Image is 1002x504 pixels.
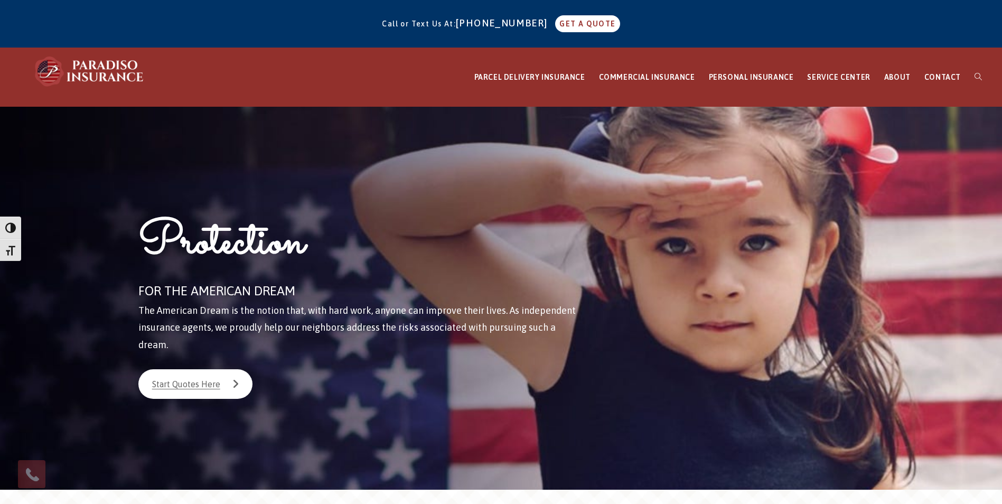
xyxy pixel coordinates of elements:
span: PERSONAL INSURANCE [709,73,794,81]
span: COMMERCIAL INSURANCE [599,73,695,81]
a: Start Quotes Here [138,369,252,399]
span: The American Dream is the notion that, with hard work, anyone can improve their lives. As indepen... [138,305,576,350]
a: GET A QUOTE [555,15,620,32]
span: CONTACT [924,73,961,81]
a: PARCEL DELIVERY INSURANCE [467,48,592,107]
span: Call or Text Us At: [382,20,456,28]
a: CONTACT [917,48,968,107]
h1: Protection [138,212,579,279]
span: ABOUT [884,73,911,81]
span: SERVICE CENTER [807,73,870,81]
a: SERVICE CENTER [800,48,877,107]
span: PARCEL DELIVERY INSURANCE [474,73,585,81]
img: Phone icon [24,466,41,483]
a: PERSONAL INSURANCE [702,48,801,107]
a: COMMERCIAL INSURANCE [592,48,702,107]
span: FOR THE AMERICAN DREAM [138,284,295,298]
a: [PHONE_NUMBER] [456,17,553,29]
a: ABOUT [877,48,917,107]
img: Paradiso Insurance [32,55,148,87]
